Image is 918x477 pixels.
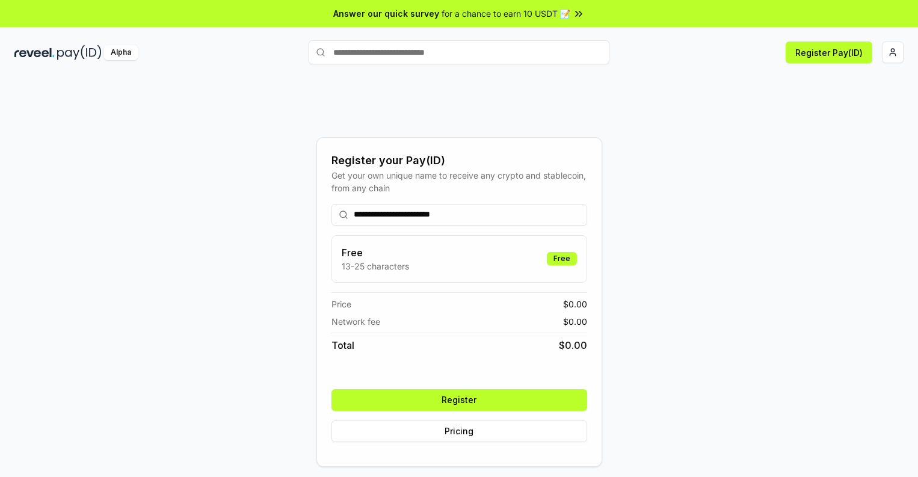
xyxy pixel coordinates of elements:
[786,42,872,63] button: Register Pay(ID)
[559,338,587,352] span: $ 0.00
[14,45,55,60] img: reveel_dark
[342,260,409,272] p: 13-25 characters
[563,298,587,310] span: $ 0.00
[342,245,409,260] h3: Free
[442,7,570,20] span: for a chance to earn 10 USDT 📝
[331,389,587,411] button: Register
[331,315,380,328] span: Network fee
[333,7,439,20] span: Answer our quick survey
[563,315,587,328] span: $ 0.00
[547,252,577,265] div: Free
[331,420,587,442] button: Pricing
[331,169,587,194] div: Get your own unique name to receive any crypto and stablecoin, from any chain
[57,45,102,60] img: pay_id
[104,45,138,60] div: Alpha
[331,152,587,169] div: Register your Pay(ID)
[331,338,354,352] span: Total
[331,298,351,310] span: Price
